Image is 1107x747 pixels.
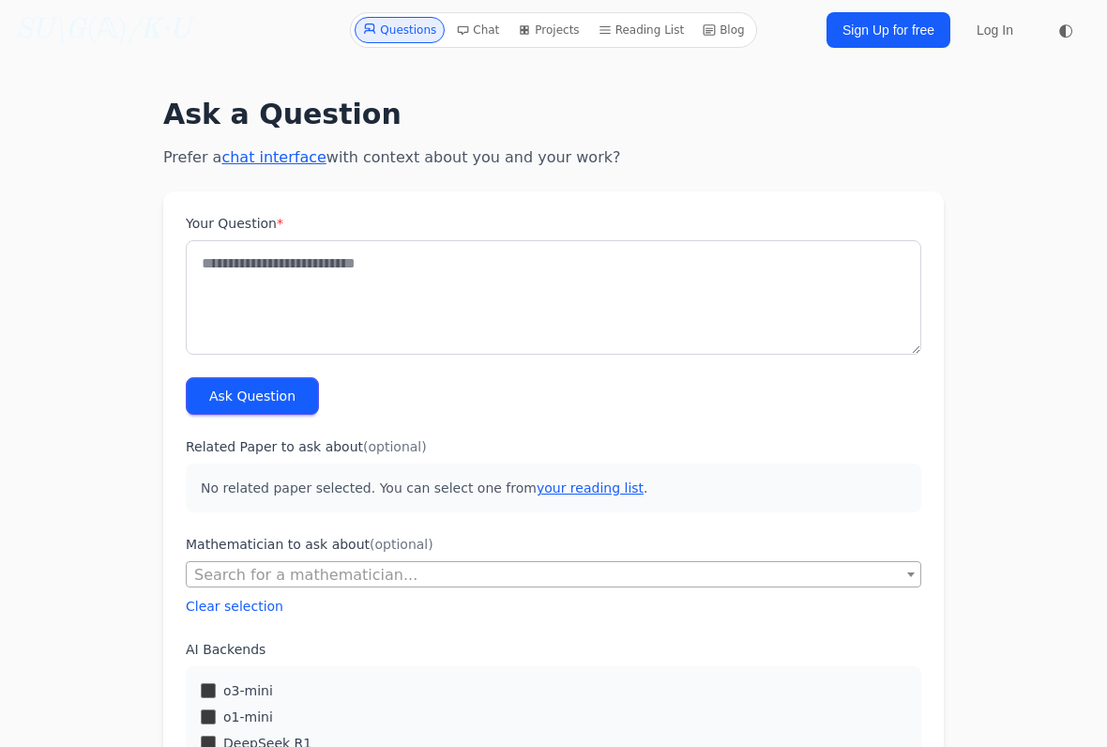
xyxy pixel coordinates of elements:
[355,17,445,43] a: Questions
[591,17,692,43] a: Reading List
[695,17,752,43] a: Blog
[1047,11,1084,49] button: ◐
[128,16,190,44] i: /K·U
[163,146,944,169] p: Prefer a with context about you and your work?
[186,640,921,659] label: AI Backends
[370,537,433,552] span: (optional)
[186,437,921,456] label: Related Paper to ask about
[448,17,507,43] a: Chat
[186,561,921,587] span: Search for a mathematician...
[510,17,586,43] a: Projects
[194,566,417,584] span: Search for a mathematician...
[965,13,1024,47] a: Log In
[186,597,283,616] button: Clear selection
[163,98,944,131] h1: Ask a Question
[15,13,190,47] a: SU\G(𝔸)/K·U
[223,681,273,700] label: o3-mini
[363,439,427,454] span: (optional)
[826,12,950,48] a: Sign Up for free
[187,562,920,588] span: Search for a mathematician...
[537,480,644,495] a: your reading list
[1058,22,1073,38] span: ◐
[186,214,921,233] label: Your Question
[223,708,273,726] label: o1-mini
[186,535,921,554] label: Mathematician to ask about
[221,148,326,166] a: chat interface
[15,16,86,44] i: SU\G
[186,464,921,512] p: No related paper selected. You can select one from .
[186,377,319,415] button: Ask Question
